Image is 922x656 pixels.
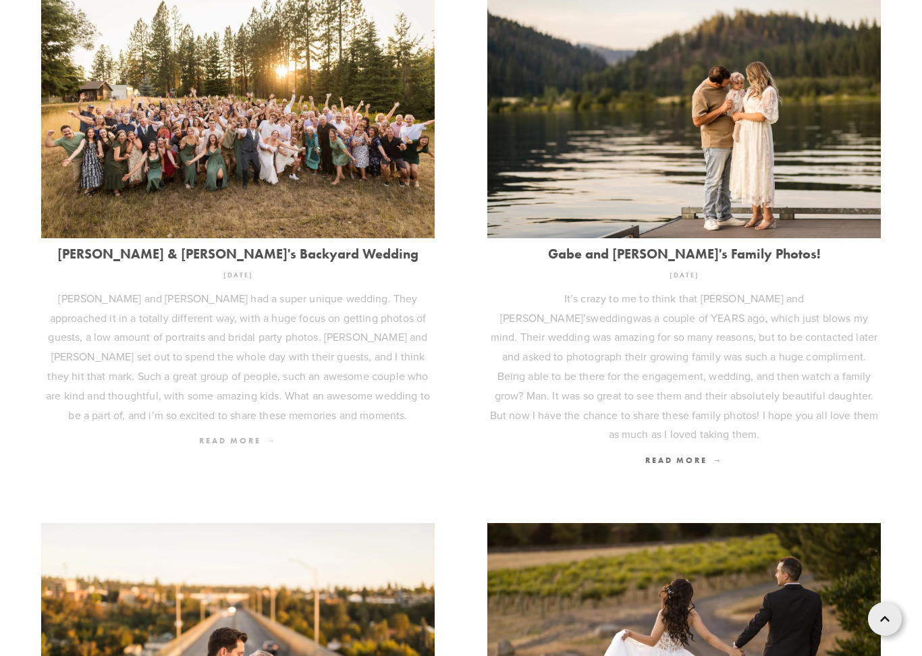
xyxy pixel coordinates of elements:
p: [PERSON_NAME] and [PERSON_NAME] had a super unique wedding. They approached it in a totally diffe... [41,289,435,425]
a: [PERSON_NAME] & [PERSON_NAME]'s Backyard Wedding [41,246,435,261]
a: Gabe and [PERSON_NAME]'s Family Photos! [487,246,881,261]
a: Read More [487,451,881,470]
time: [DATE] [223,266,253,284]
span: Read More [199,435,277,445]
a: wedding [591,310,632,325]
span: Read More [645,455,723,465]
time: [DATE] [670,266,699,284]
p: It’s crazy to me to think that [PERSON_NAME] and [PERSON_NAME]’s was a couple of YEARS ago, which... [487,289,881,444]
a: Read More [41,431,435,451]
